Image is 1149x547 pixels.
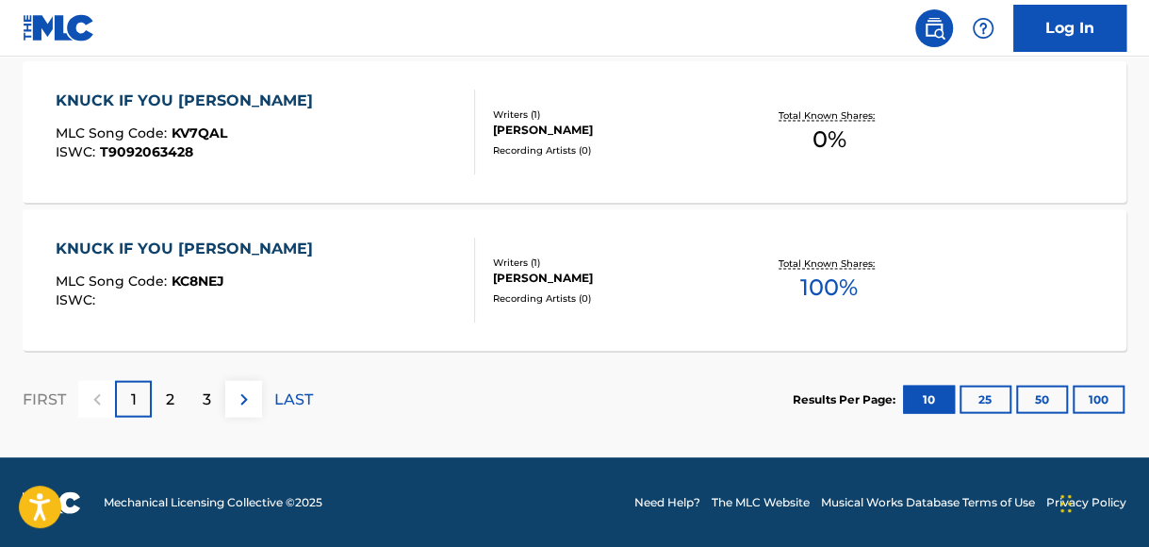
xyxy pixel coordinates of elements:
div: Drag [1060,475,1072,532]
span: KC8NEJ [172,273,224,290]
div: [PERSON_NAME] [493,270,737,287]
div: Writers ( 1 ) [493,256,737,270]
span: ISWC : [56,143,100,160]
img: MLC Logo [23,14,95,41]
span: ISWC : [56,291,100,308]
span: MLC Song Code : [56,273,172,290]
a: Musical Works Database Terms of Use [821,494,1035,511]
p: Total Known Shares: [779,108,879,123]
span: Mechanical Licensing Collective © 2025 [104,494,322,511]
a: Log In [1013,5,1126,52]
a: KNUCK IF YOU [PERSON_NAME]MLC Song Code:KC8NEJISWC:Writers (1)[PERSON_NAME]Recording Artists (0)T... [23,209,1126,351]
img: right [233,389,255,411]
img: help [972,17,994,40]
span: T9092063428 [100,143,193,160]
img: search [923,17,945,40]
div: Recording Artists ( 0 ) [493,291,737,306]
button: 100 [1073,386,1124,414]
p: FIRST [23,389,66,411]
a: The MLC Website [712,494,810,511]
span: 100 % [800,271,858,305]
button: 25 [960,386,1011,414]
p: LAST [274,389,313,411]
button: 10 [903,386,955,414]
a: KNUCK IF YOU [PERSON_NAME]MLC Song Code:KV7QALISWC:T9092063428Writers (1)[PERSON_NAME]Recording A... [23,61,1126,203]
span: MLC Song Code : [56,124,172,141]
p: Results Per Page: [793,391,900,408]
div: [PERSON_NAME] [493,122,737,139]
span: 0 % [813,123,846,157]
p: 2 [166,389,174,411]
div: KNUCK IF YOU [PERSON_NAME] [56,90,322,112]
div: Writers ( 1 ) [493,108,737,122]
iframe: Chat Widget [1055,456,1149,547]
span: KV7QAL [172,124,227,141]
a: Privacy Policy [1046,494,1126,511]
a: Need Help? [634,494,700,511]
div: Recording Artists ( 0 ) [493,143,737,157]
button: 50 [1016,386,1068,414]
div: Help [964,9,1002,47]
div: KNUCK IF YOU [PERSON_NAME] [56,238,322,260]
a: Public Search [915,9,953,47]
p: 3 [203,389,211,411]
p: 1 [131,389,137,411]
img: logo [23,491,81,514]
p: Total Known Shares: [779,257,879,271]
